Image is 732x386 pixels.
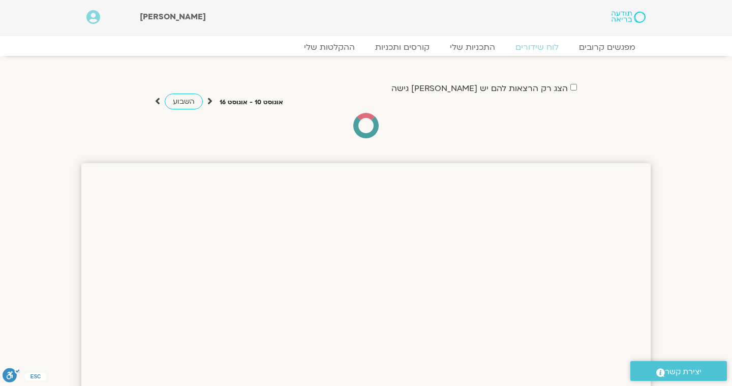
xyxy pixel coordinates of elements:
[569,42,646,52] a: מפגשים קרובים
[365,42,440,52] a: קורסים ותכניות
[391,84,568,93] label: הצג רק הרצאות להם יש [PERSON_NAME] גישה
[505,42,569,52] a: לוח שידורים
[86,42,646,52] nav: Menu
[165,94,203,109] a: השבוע
[665,365,701,379] span: יצירת קשר
[220,97,283,108] p: אוגוסט 10 - אוגוסט 16
[173,97,195,106] span: השבוע
[440,42,505,52] a: התכניות שלי
[140,11,206,22] span: [PERSON_NAME]
[630,361,727,381] a: יצירת קשר
[294,42,365,52] a: ההקלטות שלי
